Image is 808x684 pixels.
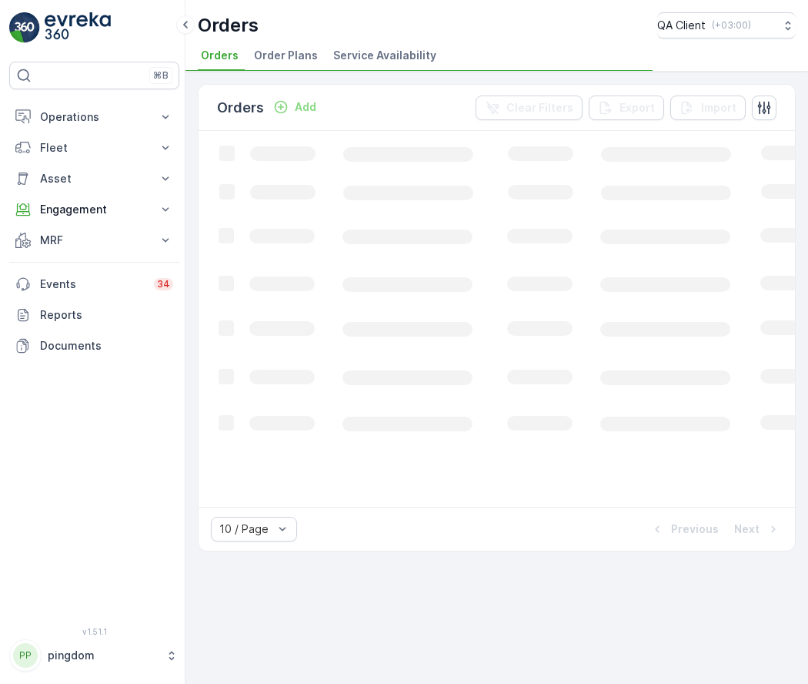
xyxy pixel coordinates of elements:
[40,109,149,125] p: Operations
[657,18,706,33] p: QA Client
[657,12,796,39] button: QA Client(+03:00)
[671,521,719,537] p: Previous
[267,98,322,116] button: Add
[506,100,573,116] p: Clear Filters
[734,521,760,537] p: Next
[40,171,149,186] p: Asset
[40,338,173,354] p: Documents
[9,132,179,163] button: Fleet
[201,48,239,63] span: Orders
[670,96,746,120] button: Import
[9,330,179,361] a: Documents
[619,100,655,116] p: Export
[13,643,38,668] div: PP
[40,233,149,248] p: MRF
[589,96,664,120] button: Export
[9,627,179,636] span: v 1.51.1
[40,140,149,156] p: Fleet
[648,520,720,538] button: Previous
[40,202,149,217] p: Engagement
[9,300,179,330] a: Reports
[9,102,179,132] button: Operations
[701,100,736,116] p: Import
[198,13,259,38] p: Orders
[476,96,583,120] button: Clear Filters
[254,48,318,63] span: Order Plans
[9,163,179,194] button: Asset
[40,307,173,323] p: Reports
[153,69,169,82] p: ⌘B
[9,12,40,43] img: logo
[9,225,179,256] button: MRF
[333,48,436,63] span: Service Availability
[40,277,145,292] p: Events
[733,520,783,538] button: Next
[712,19,751,32] p: ( +03:00 )
[217,97,264,119] p: Orders
[9,194,179,225] button: Engagement
[9,639,179,672] button: PPpingdom
[48,648,158,663] p: pingdom
[295,99,316,115] p: Add
[45,12,111,43] img: logo_light-DOdMpM7g.png
[157,278,170,290] p: 34
[9,269,179,300] a: Events34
